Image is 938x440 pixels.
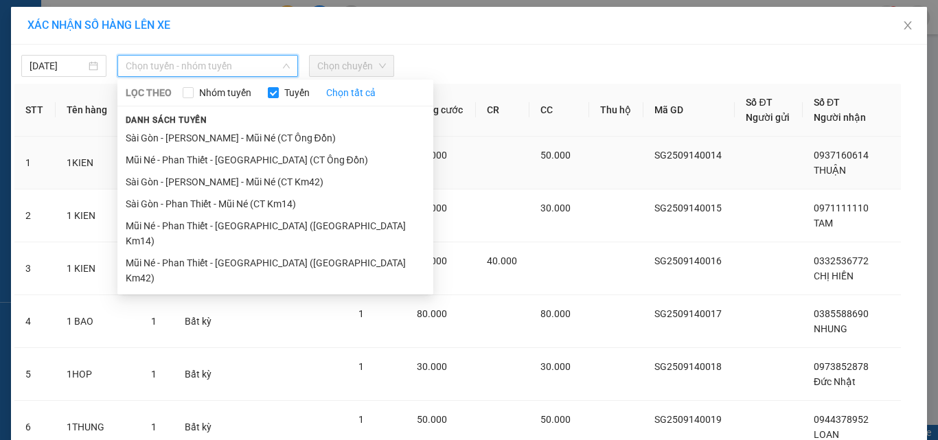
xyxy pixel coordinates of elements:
span: 1 [151,369,157,380]
td: 3 [14,242,56,295]
span: Chọn chuyến [317,56,386,76]
span: SG2509140019 [654,414,722,425]
span: 30.000 [540,361,571,372]
span: 50.000 [417,414,447,425]
span: 1 [358,308,364,319]
span: 1 [358,414,364,425]
span: 80.000 [540,308,571,319]
td: 1HOP [56,348,140,401]
img: logo.jpg [149,17,182,50]
span: 1 [151,421,157,432]
span: THUẬN [814,165,846,176]
td: 2 [14,189,56,242]
span: TAM [814,218,833,229]
span: SG2509140017 [654,308,722,319]
span: LỌC THEO [126,85,172,100]
a: Chọn tất cả [326,85,376,100]
td: 1 [14,137,56,189]
td: Bất kỳ [174,295,224,348]
span: NHUNG [814,323,847,334]
span: CHỊ HIỀN [814,270,854,281]
span: LOAN [814,429,839,440]
span: XÁC NHẬN SỐ HÀNG LÊN XE [27,19,170,32]
span: 0332536772 [814,255,869,266]
span: SG2509140016 [654,255,722,266]
th: Tổng cước [406,84,476,137]
td: 1KIEN [56,137,140,189]
td: 1 KIEN [56,189,140,242]
span: 0937160614 [814,150,869,161]
span: 30.000 [417,361,447,372]
span: Tuyến [279,85,315,100]
td: Bất kỳ [174,348,224,401]
span: Đức Nhật [814,376,856,387]
li: (c) 2017 [115,65,189,82]
span: 0973852878 [814,361,869,372]
span: Số ĐT [814,97,840,108]
span: SG2509140014 [654,150,722,161]
li: Sài Gòn - Phan Thiết - Mũi Né (CT Km14) [117,193,433,215]
td: 5 [14,348,56,401]
td: 4 [14,295,56,348]
span: Nhóm tuyến [194,85,257,100]
td: 1 BAO [56,295,140,348]
span: 0944378952 [814,414,869,425]
b: [PERSON_NAME] [17,89,78,153]
span: down [282,62,290,70]
input: 14/09/2025 [30,58,86,73]
span: SG2509140018 [654,361,722,372]
span: 0971111110 [814,202,869,213]
span: Danh sách tuyến [117,114,216,126]
li: Mũi Né - Phan Thiết - [GEOGRAPHIC_DATA] (CT Ông Đồn) [117,149,433,171]
span: 40.000 [487,255,517,266]
span: 1 [151,316,157,327]
li: Sài Gòn - [PERSON_NAME] - Mũi Né (CT Ông Đồn) [117,127,433,149]
button: Close [889,7,927,45]
td: 1 KIEN [56,242,140,295]
th: STT [14,84,56,137]
span: 1 [358,361,364,372]
li: Sài Gòn - [PERSON_NAME] - Mũi Né (CT Km42) [117,171,433,193]
span: 50.000 [540,414,571,425]
span: Người gửi [746,112,790,123]
span: 80.000 [417,308,447,319]
th: Tên hàng [56,84,140,137]
th: Mã GD [643,84,735,137]
th: Thu hộ [589,84,643,137]
span: Người nhận [814,112,866,123]
th: CR [476,84,529,137]
span: 0385588690 [814,308,869,319]
b: BIÊN NHẬN GỬI HÀNG HÓA [89,20,132,132]
span: 30.000 [540,202,571,213]
span: close [902,20,913,31]
b: [DOMAIN_NAME] [115,52,189,63]
span: Số ĐT [746,97,772,108]
li: Mũi Né - Phan Thiết - [GEOGRAPHIC_DATA] ([GEOGRAPHIC_DATA] Km14) [117,215,433,252]
span: SG2509140015 [654,202,722,213]
th: CC [529,84,588,137]
li: Mũi Né - Phan Thiết - [GEOGRAPHIC_DATA] ([GEOGRAPHIC_DATA] Km42) [117,252,433,289]
span: 50.000 [540,150,571,161]
span: Chọn tuyến - nhóm tuyến [126,56,290,76]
